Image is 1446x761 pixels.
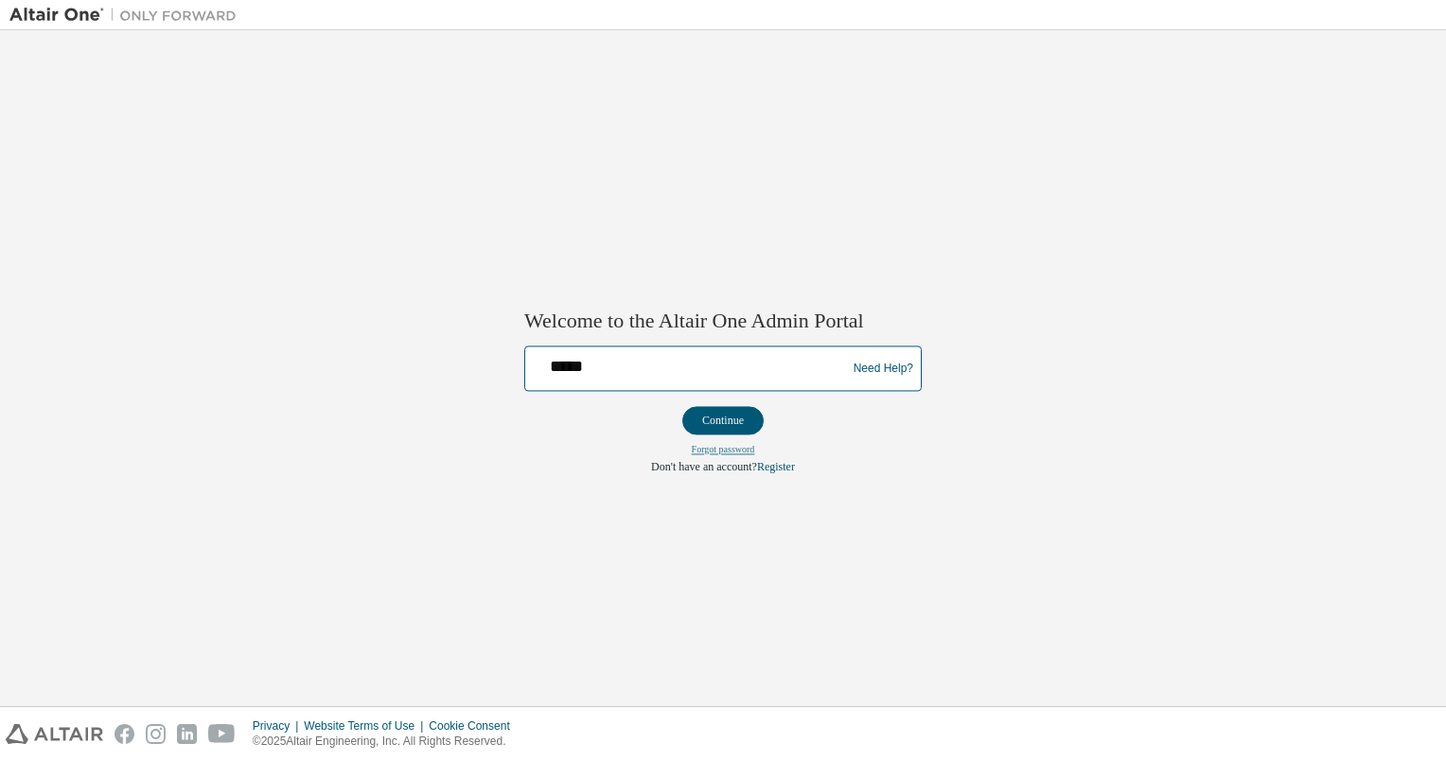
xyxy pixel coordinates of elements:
button: Continue [682,407,764,435]
h2: Welcome to the Altair One Admin Portal [524,308,922,334]
div: Website Terms of Use [304,718,429,734]
a: Forgot password [692,445,755,455]
img: Altair One [9,6,246,25]
img: linkedin.svg [177,724,197,744]
a: Need Help? [854,368,913,369]
img: instagram.svg [146,724,166,744]
p: © 2025 Altair Engineering, Inc. All Rights Reserved. [253,734,521,750]
img: youtube.svg [208,724,236,744]
div: Cookie Consent [429,718,520,734]
span: Don't have an account? [651,461,757,474]
img: altair_logo.svg [6,724,103,744]
div: Privacy [253,718,304,734]
img: facebook.svg [115,724,134,744]
a: Register [757,461,795,474]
